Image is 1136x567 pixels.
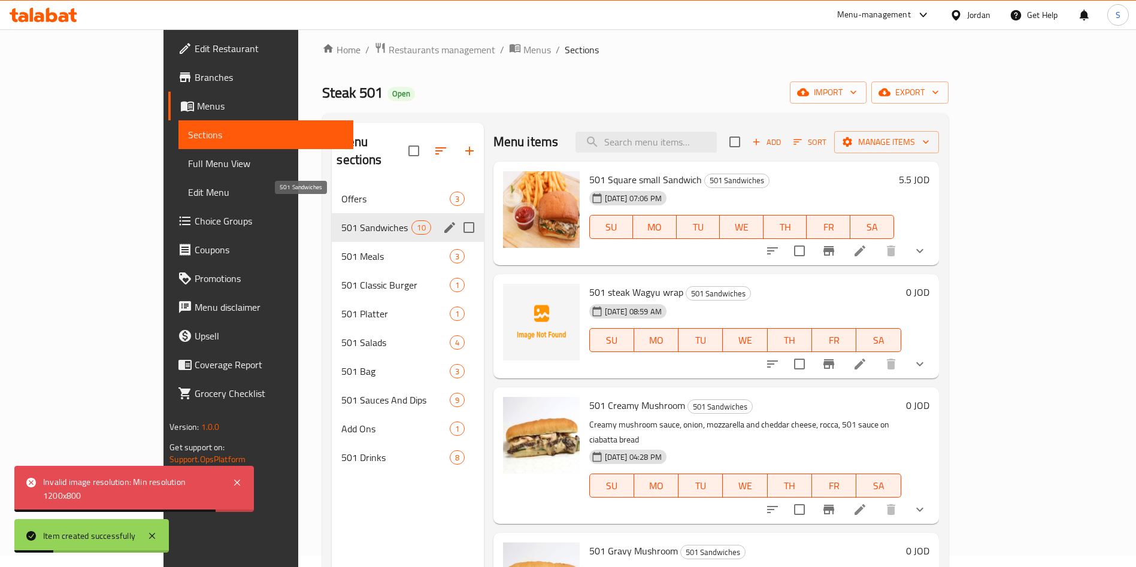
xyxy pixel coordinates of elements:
a: Sections [178,120,353,149]
div: Menu-management [837,8,911,22]
button: TU [678,328,723,352]
button: delete [877,350,905,378]
span: Sort items [786,133,834,151]
button: TH [768,328,812,352]
button: FR [812,328,856,352]
p: Creamy mushroom sauce, onion, mozzarella and cheddar cheese, rocca, 501 sauce on ciabatta bread [589,417,901,447]
div: items [450,307,465,321]
a: Menu disclaimer [168,293,353,322]
a: Upsell [168,322,353,350]
a: Edit menu item [853,357,867,371]
span: Sections [188,128,344,142]
span: 4 [450,337,464,348]
button: TH [768,474,812,498]
button: sort-choices [758,350,787,378]
button: delete [877,495,905,524]
a: Edit Menu [178,178,353,207]
button: Branch-specific-item [814,350,843,378]
span: TU [681,219,716,236]
div: 501 Meals3 [332,242,483,271]
a: Edit menu item [853,502,867,517]
button: TU [677,215,720,239]
button: import [790,81,867,104]
a: Coupons [168,235,353,264]
div: items [450,335,465,350]
span: Menus [197,99,344,113]
li: / [500,43,504,57]
div: 501 Salads4 [332,328,483,357]
div: Item created successfully [43,529,135,542]
span: SA [861,477,896,495]
div: 501 Sauces And Dips [341,393,449,407]
h2: Menu items [493,133,559,151]
span: [DATE] 08:59 AM [600,306,667,317]
h6: 5.5 JOD [899,171,929,188]
span: 501 Creamy Mushroom [589,396,685,414]
span: 501 Sandwiches [341,220,411,235]
div: 501 Drinks8 [332,443,483,472]
span: Choice Groups [195,214,344,228]
li: / [365,43,369,57]
button: MO [633,215,677,239]
span: TU [683,332,718,349]
span: TH [773,477,807,495]
h6: 0 JOD [906,284,929,301]
a: Grocery Checklist [168,379,353,408]
h6: 0 JOD [906,542,929,559]
div: Invalid image resolution: Min resolution 1200x800 [43,475,220,502]
div: Open [387,87,415,101]
span: 501 Salads [341,335,449,350]
h6: 0 JOD [906,397,929,414]
button: TH [764,215,807,239]
span: 10 [412,222,430,234]
a: Restaurants management [374,42,495,57]
span: Select section [722,129,747,154]
div: 501 Classic Burger [341,278,449,292]
button: sort-choices [758,495,787,524]
span: Select to update [787,497,812,522]
span: import [799,85,857,100]
span: Full Menu View [188,156,344,171]
button: show more [905,495,934,524]
div: 501 Bag3 [332,357,483,386]
button: MO [634,328,678,352]
span: Select to update [787,351,812,377]
span: 501 Gravy Mushroom [589,542,678,560]
button: show more [905,350,934,378]
span: Add item [747,133,786,151]
svg: Show Choices [913,357,927,371]
button: SU [589,215,633,239]
span: 501 Sandwiches [688,400,752,414]
div: 501 Platter1 [332,299,483,328]
span: 501 steak Wagyu wrap [589,283,683,301]
span: Coupons [195,242,344,257]
span: Sections [565,43,599,57]
span: Select all sections [401,138,426,163]
div: items [450,192,465,206]
span: S [1116,8,1120,22]
span: TU [683,477,718,495]
span: 3 [450,366,464,377]
li: / [556,43,560,57]
div: 501 Sauces And Dips9 [332,386,483,414]
svg: Show Choices [913,502,927,517]
button: WE [723,328,767,352]
span: 501 Drinks [341,450,449,465]
span: Manage items [844,135,929,150]
a: Edit Restaurant [168,34,353,63]
span: 1 [450,280,464,291]
button: sort-choices [758,236,787,265]
button: Add [747,133,786,151]
button: Sort [790,133,829,151]
div: 501 Sandwiches [687,399,753,414]
span: Edit Menu [188,185,344,199]
span: 1.0.0 [201,419,220,435]
button: Add section [455,137,484,165]
a: Coverage Report [168,350,353,379]
div: items [450,450,465,465]
span: TH [768,219,802,236]
span: Sort sections [426,137,455,165]
a: Support.OpsPlatform [169,451,246,467]
span: Open [387,89,415,99]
